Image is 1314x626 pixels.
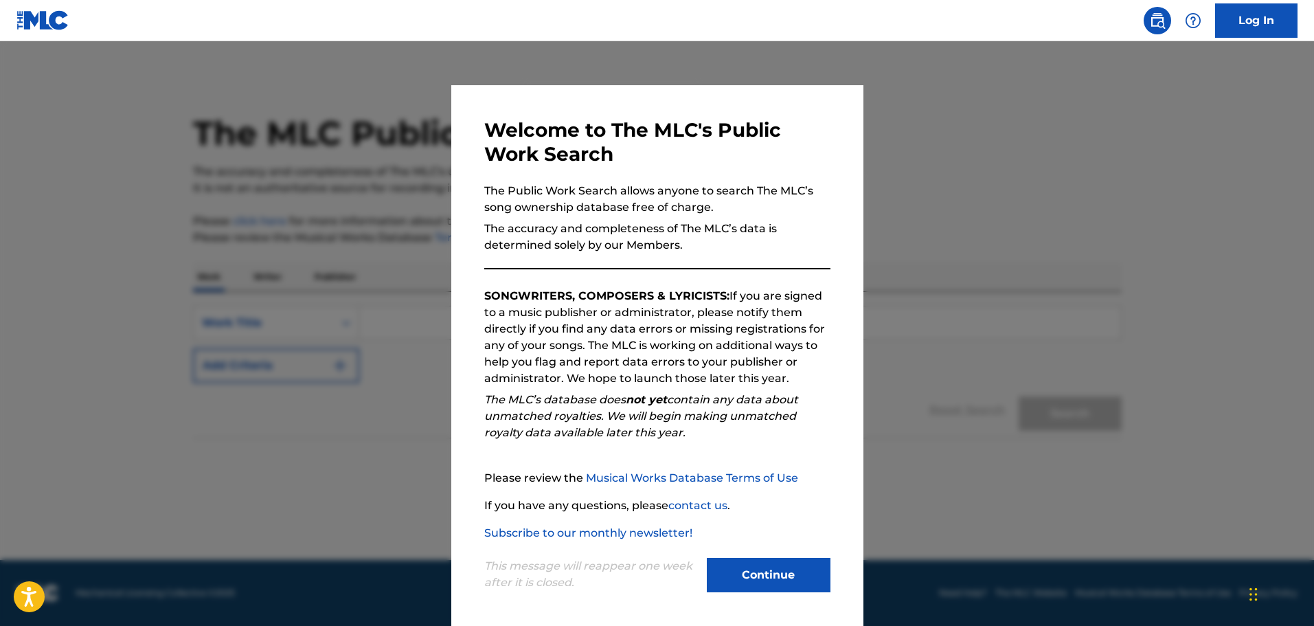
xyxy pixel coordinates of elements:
p: The Public Work Search allows anyone to search The MLC’s song ownership database free of charge. [484,183,830,216]
iframe: Chat Widget [1245,560,1314,626]
strong: not yet [626,393,667,406]
h3: Welcome to The MLC's Public Work Search [484,118,830,166]
a: Public Search [1144,7,1171,34]
img: search [1149,12,1166,29]
p: Please review the [484,470,830,487]
a: Log In [1215,3,1298,38]
button: Continue [707,558,830,592]
p: This message will reappear one week after it is closed. [484,558,699,591]
a: Subscribe to our monthly newsletter! [484,526,692,539]
p: The accuracy and completeness of The MLC’s data is determined solely by our Members. [484,221,830,254]
div: Drag [1249,574,1258,615]
a: Musical Works Database Terms of Use [586,471,798,484]
div: Help [1179,7,1207,34]
img: help [1185,12,1201,29]
strong: SONGWRITERS, COMPOSERS & LYRICISTS: [484,289,729,302]
a: contact us [668,499,727,512]
p: If you have any questions, please . [484,498,830,514]
img: MLC Logo [16,10,69,30]
em: The MLC’s database does contain any data about unmatched royalties. We will begin making unmatche... [484,393,798,439]
p: If you are signed to a music publisher or administrator, please notify them directly if you find ... [484,288,830,387]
